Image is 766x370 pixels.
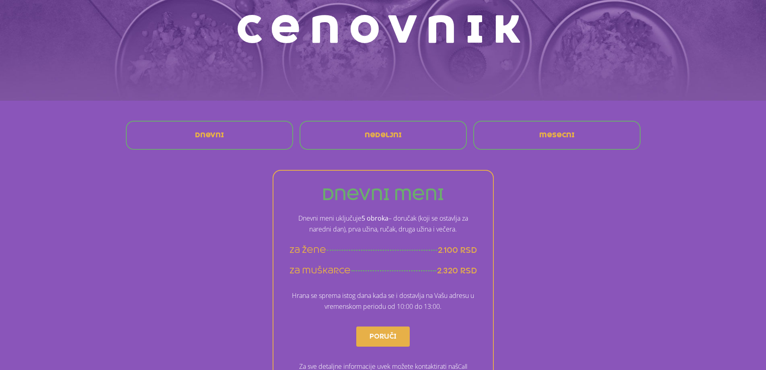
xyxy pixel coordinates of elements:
a: Dnevni [189,126,230,145]
strong: 5 obroka [361,214,388,223]
a: Poruči [356,327,410,347]
span: Dnevni [195,132,224,138]
span: 2.100 rsd [438,245,477,255]
span: za žene [290,245,326,255]
span: za muškarce [290,266,351,276]
span: mesecni [539,132,575,138]
a: mesecni [533,126,581,145]
span: Poruči [370,330,396,343]
span: 2.320 rsd [437,266,477,276]
a: nedeljni [358,126,408,145]
span: nedeljni [365,132,402,138]
p: Hrana se sprema istog dana kada se i dostavlja na Vašu adresu u vremenskom periodu od 10:00 do 13... [290,290,477,312]
h3: dnevni meni [290,187,477,203]
p: Dnevni meni uključuje – doručak (koji se ostavlja za naredni dan), prva užina, ručak, druga užina... [290,213,477,235]
h1: Cenovnik [122,12,645,48]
